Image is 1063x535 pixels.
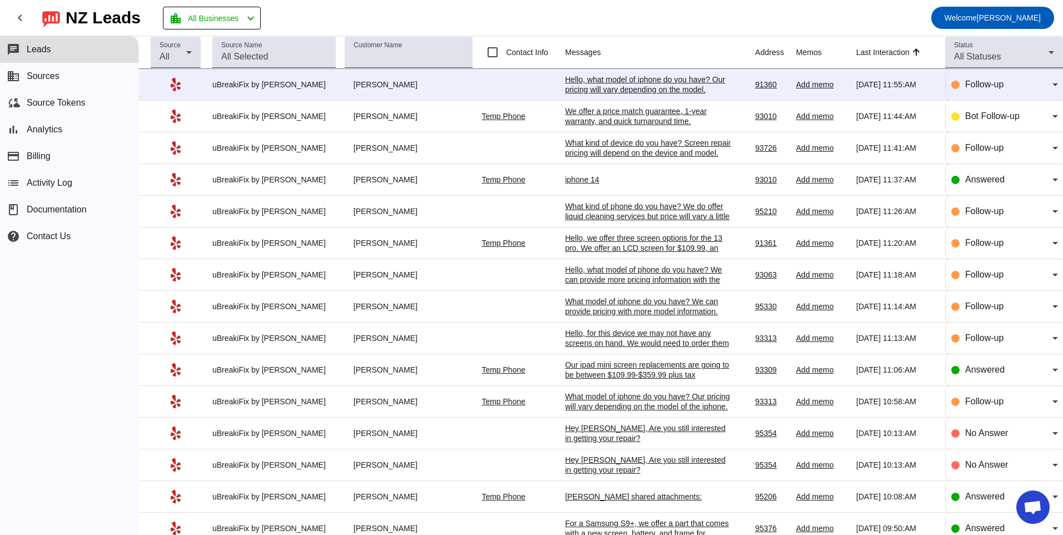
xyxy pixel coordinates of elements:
div: Add memo [796,365,847,375]
mat-icon: Yelp [169,458,182,472]
div: [PERSON_NAME] [345,80,473,90]
div: uBreakiFix by [PERSON_NAME] [212,175,336,185]
div: Add memo [796,111,847,121]
div: 95210 [755,206,787,216]
span: Answered [965,175,1005,184]
button: All Businesses [163,7,261,29]
div: Our ipad mini screen replacements are going to be between $109.99-$359.99 plus tax depending on t... [565,360,732,420]
div: What model of iphone do you have? Our pricing will vary depending on the model of the iphone. [565,392,732,412]
span: Documentation [27,205,87,215]
div: [PERSON_NAME] [345,460,473,470]
div: uBreakiFix by [PERSON_NAME] [212,238,336,248]
mat-icon: location_city [169,12,182,25]
span: Activity Log [27,178,72,188]
div: [DATE] 11:44:AM [856,111,936,121]
span: No Answer [965,460,1008,469]
div: NZ Leads [66,10,141,26]
span: No Answer [965,428,1008,438]
span: Follow-up [965,143,1004,152]
div: [PERSON_NAME] [345,523,473,533]
div: uBreakiFix by [PERSON_NAME] [212,492,336,502]
th: Messages [565,36,755,69]
div: 93063 [755,270,787,280]
div: Hey [PERSON_NAME], Are you still interested in getting your repair?​ [565,455,732,475]
div: uBreakiFix by [PERSON_NAME] [212,143,336,153]
mat-label: Customer Name [354,42,402,49]
mat-icon: Yelp [169,363,182,377]
div: Hey [PERSON_NAME], Are you still interested in getting your repair?​ [565,423,732,443]
div: 91361 [755,238,787,248]
div: [DATE] 10:13:AM [856,428,936,438]
span: Follow-up [965,80,1004,89]
mat-icon: chat [7,43,20,56]
span: [PERSON_NAME] [945,10,1041,26]
span: Contact Us [27,231,71,241]
div: [PERSON_NAME] [345,397,473,407]
div: Add memo [796,428,847,438]
span: book [7,203,20,216]
mat-label: Status [954,42,973,49]
div: [DATE] 11:37:AM [856,175,936,185]
div: Add memo [796,238,847,248]
div: [DATE] 10:58:AM [856,397,936,407]
a: Temp Phone [481,175,525,184]
div: Hello, we offer three screen options for the 13 pro. We offer an LCD screen for $109.99, an OLED ... [565,233,732,273]
mat-icon: Yelp [169,331,182,345]
mat-icon: cloud_sync [7,96,20,110]
div: [PERSON_NAME] [345,238,473,248]
div: iphone 14 [565,175,732,185]
div: [DATE] 11:14:AM [856,301,936,311]
div: [PERSON_NAME] [345,301,473,311]
div: 91360 [755,80,787,90]
span: Follow-up [965,206,1004,216]
div: [DATE] 11:26:AM [856,206,936,216]
mat-icon: Yelp [169,78,182,91]
mat-icon: business [7,70,20,83]
div: 93309 [755,365,787,375]
div: Last Interaction [856,47,910,58]
input: All Selected [221,50,327,63]
button: Welcome[PERSON_NAME] [931,7,1054,29]
div: Add memo [796,460,847,470]
div: [DATE] 11:55:AM [856,80,936,90]
mat-icon: Yelp [169,490,182,503]
span: All Statuses [954,52,1001,61]
mat-icon: bar_chart [7,123,20,136]
th: Address [755,36,796,69]
div: Add memo [796,301,847,311]
div: 93726 [755,143,787,153]
span: Bot Follow-up [965,111,1020,121]
span: Sources [27,71,59,81]
div: Hello, what model of phone do you have? We can provide more pricing information with the model. [565,265,732,295]
div: Add memo [796,143,847,153]
div: Add memo [796,80,847,90]
mat-icon: Yelp [169,268,182,281]
span: Follow-up [965,270,1004,279]
div: uBreakiFix by [PERSON_NAME] [212,523,336,533]
img: logo [42,8,60,27]
mat-icon: list [7,176,20,190]
span: Answered [965,523,1005,533]
div: uBreakiFix by [PERSON_NAME] [212,333,336,343]
div: [PERSON_NAME] [345,428,473,438]
div: Add memo [796,333,847,343]
span: Leads [27,44,51,55]
mat-icon: Yelp [169,300,182,313]
div: What kind of device do you have? Screen repair pricing will depend on the device and model. [565,138,732,158]
a: Temp Phone [481,397,525,406]
div: uBreakiFix by [PERSON_NAME] [212,397,336,407]
mat-label: Source Name [221,42,262,49]
div: [PERSON_NAME] [345,206,473,216]
div: [DATE] 09:50:AM [856,523,936,533]
div: 93010 [755,175,787,185]
th: Memos [796,36,856,69]
div: Hello, for this device we may not have any screens on hand. We would need to order them ahead of ... [565,328,732,378]
span: Follow-up [965,301,1004,311]
div: uBreakiFix by [PERSON_NAME] [212,301,336,311]
span: Follow-up [965,397,1004,406]
mat-icon: chevron_left [13,11,27,24]
mat-icon: Yelp [169,395,182,408]
div: Add memo [796,397,847,407]
div: uBreakiFix by [PERSON_NAME] [212,206,336,216]
div: [PERSON_NAME] [345,492,473,502]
